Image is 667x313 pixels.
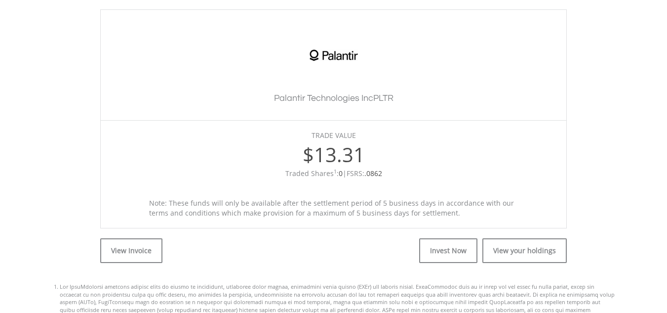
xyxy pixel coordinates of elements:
span: PLTR [373,93,393,103]
a: Invest Now [419,238,477,263]
span: Traded Shares : [285,169,343,178]
div: | [111,169,556,179]
div: Note: These funds will only be available after the settlement period of 5 business days in accord... [142,198,526,218]
span: FSRS: [347,169,382,178]
span: $13.31 [303,141,365,168]
span: 0 [339,169,343,178]
h3: Palantir Technologies Inc [111,91,556,105]
span: .0862 [364,169,382,178]
img: EQU.US.PLTR.png [297,30,371,82]
a: View Invoice [100,238,162,263]
div: TRADE VALUE [111,131,556,140]
a: View your holdings [482,238,567,263]
sup: 1 [334,168,337,175]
